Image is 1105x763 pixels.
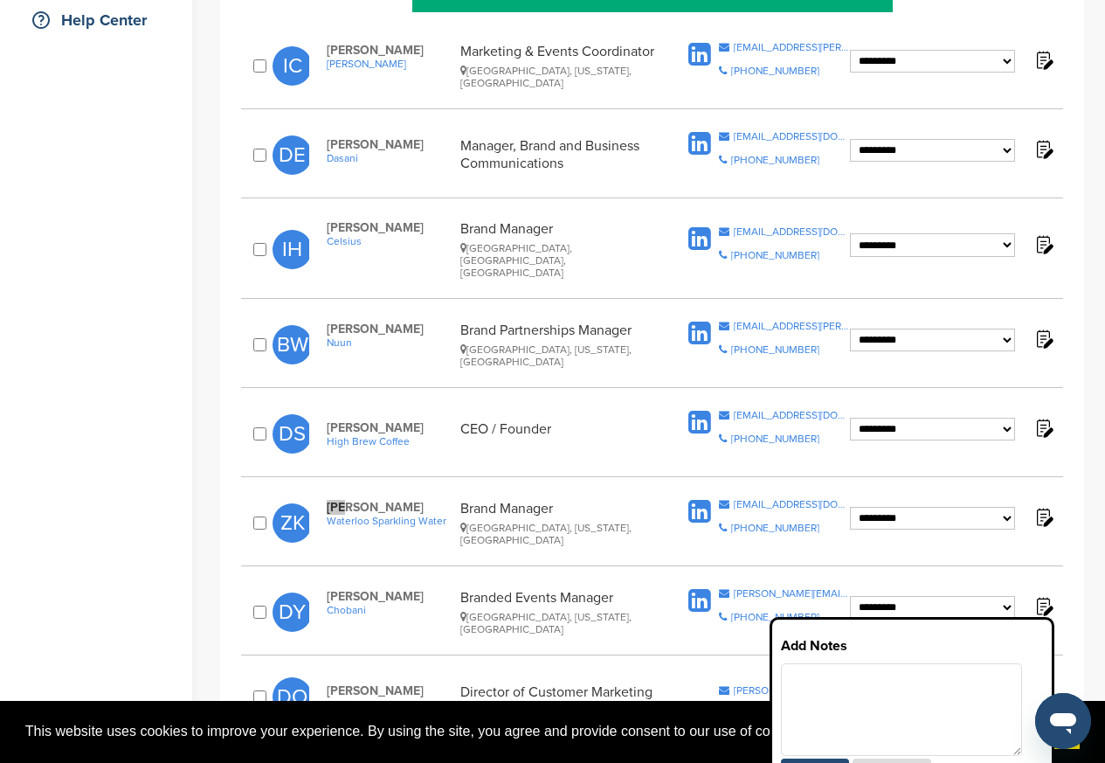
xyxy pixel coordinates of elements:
[273,325,312,364] span: BW
[26,4,175,36] div: Help Center
[460,522,657,546] div: [GEOGRAPHIC_DATA], [US_STATE], [GEOGRAPHIC_DATA]
[273,593,312,632] span: DY
[327,220,452,235] span: [PERSON_NAME]
[460,242,657,279] div: [GEOGRAPHIC_DATA], [GEOGRAPHIC_DATA], [GEOGRAPHIC_DATA]
[460,43,657,89] div: Marketing & Events Coordinator
[731,344,819,355] div: [PHONE_NUMBER]
[1035,693,1091,749] iframe: Button to launch messaging window, conversation in progress
[1032,49,1054,71] img: Notes
[731,612,819,622] div: [PHONE_NUMBER]
[327,58,452,70] a: [PERSON_NAME]
[731,155,819,165] div: [PHONE_NUMBER]
[273,677,312,717] span: DO
[460,65,657,89] div: [GEOGRAPHIC_DATA], [US_STATE], [GEOGRAPHIC_DATA]
[327,683,452,698] span: [PERSON_NAME]
[731,66,819,76] div: [PHONE_NUMBER]
[1032,506,1054,528] img: Notes
[327,589,452,604] span: [PERSON_NAME]
[1032,233,1054,255] img: Notes
[327,698,452,711] a: Popchips
[460,137,657,172] div: Manager, Brand and Business Communications
[781,635,1043,656] h3: Add Notes
[327,137,452,152] span: [PERSON_NAME]
[460,322,657,368] div: Brand Partnerships Manager
[460,683,657,711] div: Director of Customer Marketing
[734,226,850,237] div: [EMAIL_ADDRESS][DOMAIN_NAME]
[327,152,452,164] a: Dasani
[327,435,452,447] a: High Brew Coffee
[734,42,850,52] div: [EMAIL_ADDRESS][PERSON_NAME][DOMAIN_NAME]
[460,343,657,368] div: [GEOGRAPHIC_DATA], [US_STATE], [GEOGRAPHIC_DATA]
[460,220,657,279] div: Brand Manager
[734,410,850,420] div: [EMAIL_ADDRESS][DOMAIN_NAME]
[460,420,657,447] div: CEO / Founder
[327,420,452,435] span: [PERSON_NAME]
[273,503,312,543] span: ZK
[273,135,312,175] span: DE
[734,588,850,599] div: [PERSON_NAME][EMAIL_ADDRESS][DOMAIN_NAME]
[327,336,452,349] a: Nuun
[460,611,657,635] div: [GEOGRAPHIC_DATA], [US_STATE], [GEOGRAPHIC_DATA]
[1032,328,1054,350] img: Notes
[327,235,452,247] a: Celsius
[1032,417,1054,439] img: Notes
[734,131,850,142] div: [EMAIL_ADDRESS][DOMAIN_NAME]
[273,230,312,269] span: IH
[327,515,452,527] a: Waterloo Sparkling Water
[273,414,312,454] span: DS
[1032,138,1054,160] img: Notes
[1032,595,1054,617] img: Notes
[734,685,850,696] div: [PERSON_NAME][EMAIL_ADDRESS][DOMAIN_NAME]
[327,322,452,336] span: [PERSON_NAME]
[25,718,1005,745] span: This website uses cookies to improve your experience. By using the site, you agree and provide co...
[731,434,819,444] div: [PHONE_NUMBER]
[734,321,850,331] div: [EMAIL_ADDRESS][PERSON_NAME][DOMAIN_NAME]
[731,523,819,533] div: [PHONE_NUMBER]
[460,500,657,546] div: Brand Manager
[460,589,657,635] div: Branded Events Manager
[327,43,452,58] span: [PERSON_NAME]
[734,499,850,510] div: [EMAIL_ADDRESS][DOMAIN_NAME]
[273,46,312,86] span: IC
[327,500,452,515] span: [PERSON_NAME]
[327,604,452,616] a: Chobani
[731,250,819,260] div: [PHONE_NUMBER]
